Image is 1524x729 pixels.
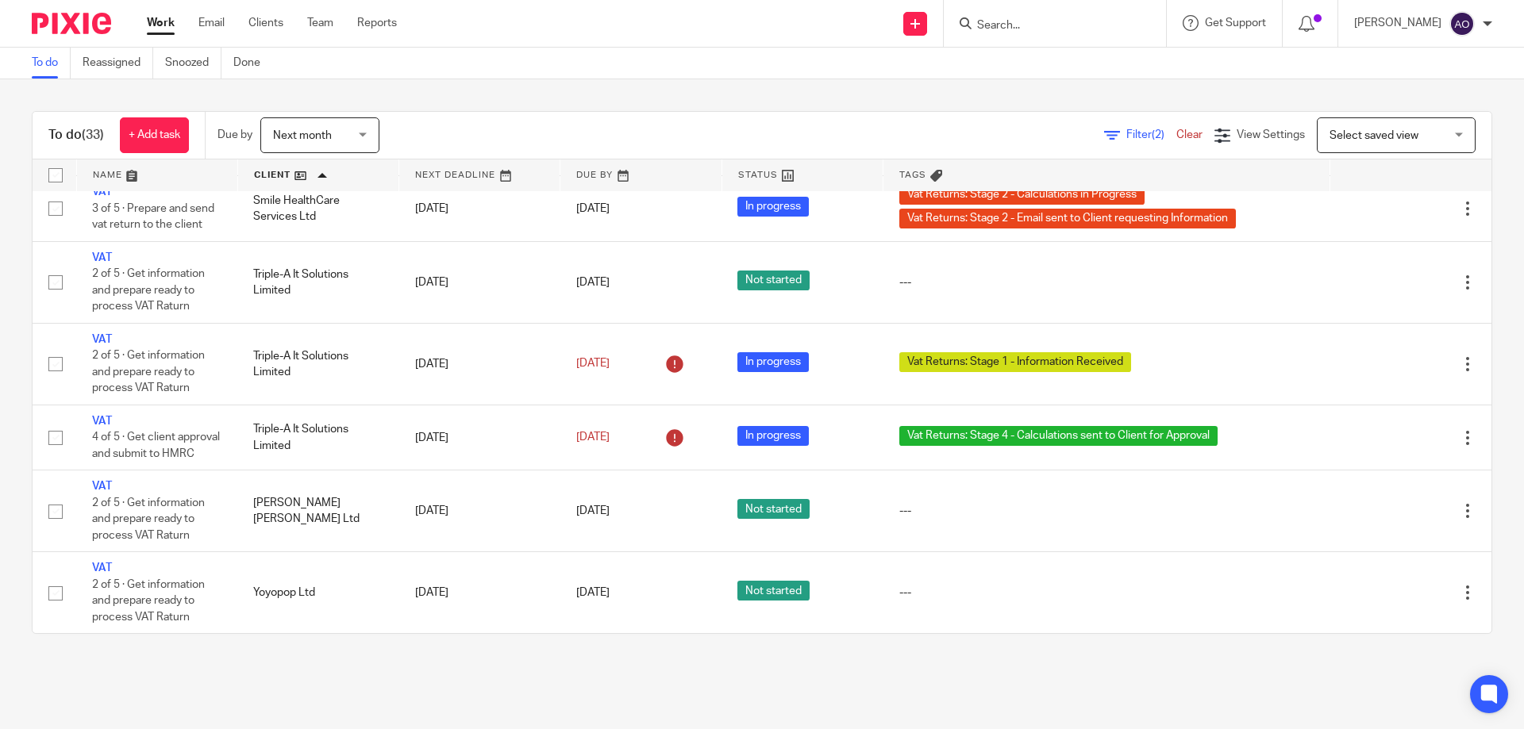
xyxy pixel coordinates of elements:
span: [DATE] [576,359,610,370]
td: [DATE] [399,405,560,470]
img: svg%3E [1449,11,1475,36]
span: 3 of 5 · Prepare and send vat return to the client [92,203,214,231]
td: Smile HealthCare Services Ltd [237,176,398,241]
span: 2 of 5 · Get information and prepare ready to process VAT Raturn [92,268,205,312]
a: To do [32,48,71,79]
span: [DATE] [576,432,610,443]
div: --- [899,585,1314,600]
td: Yoyopop Ltd [237,552,398,634]
span: Vat Returns: Stage 2 - Email sent to Client requesting Information [899,209,1236,228]
a: + Add task [120,117,189,153]
a: VAT [92,562,112,574]
span: [DATE] [576,277,610,288]
a: Team [307,15,333,31]
td: Triple-A It Solutions Limited [237,405,398,470]
td: [DATE] [399,241,560,323]
td: Triple-A It Solutions Limited [237,241,398,323]
p: [PERSON_NAME] [1354,15,1441,31]
td: [DATE] [399,470,560,552]
span: 2 of 5 · Get information and prepare ready to process VAT Raturn [92,350,205,393]
p: Due by [217,127,252,143]
a: VAT [92,416,112,427]
a: Reports [357,15,397,31]
a: VAT [92,481,112,492]
span: Vat Returns: Stage 1 - Information Received [899,352,1131,372]
span: In progress [737,352,809,372]
span: (33) [82,129,104,141]
span: Next month [273,130,332,141]
a: Clear [1176,129,1203,140]
a: Work [147,15,175,31]
span: 2 of 5 · Get information and prepare ready to process VAT Raturn [92,579,205,623]
span: In progress [737,197,809,217]
input: Search [976,19,1118,33]
span: Vat Returns: Stage 4 - Calculations sent to Client for Approval [899,426,1218,446]
span: Not started [737,581,810,600]
span: [DATE] [576,587,610,598]
div: --- [899,274,1314,290]
td: Triple-A It Solutions Limited [237,323,398,405]
td: [DATE] [399,552,560,634]
td: [PERSON_NAME] [PERSON_NAME] Ltd [237,470,398,552]
span: Filter [1126,129,1176,140]
a: Reassigned [83,48,153,79]
a: Email [198,15,225,31]
span: Select saved view [1330,130,1418,141]
span: 4 of 5 · Get client approval and submit to HMRC [92,432,220,460]
h1: To do [48,127,104,144]
span: [DATE] [576,505,610,516]
span: Vat Returns: Stage 2 - Calculations in Progress [899,185,1145,205]
a: Clients [248,15,283,31]
span: In progress [737,426,809,446]
span: (2) [1152,129,1164,140]
span: Not started [737,499,810,519]
a: VAT [92,186,112,198]
span: Not started [737,270,810,290]
img: Pixie [32,13,111,34]
span: View Settings [1237,129,1305,140]
td: [DATE] [399,176,560,241]
span: [DATE] [576,203,610,214]
td: [DATE] [399,323,560,405]
a: Done [233,48,272,79]
span: Tags [899,171,926,179]
a: VAT [92,334,112,345]
div: --- [899,503,1314,519]
span: Get Support [1205,17,1266,29]
a: VAT [92,252,112,263]
span: 2 of 5 · Get information and prepare ready to process VAT Raturn [92,497,205,541]
a: Snoozed [165,48,221,79]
